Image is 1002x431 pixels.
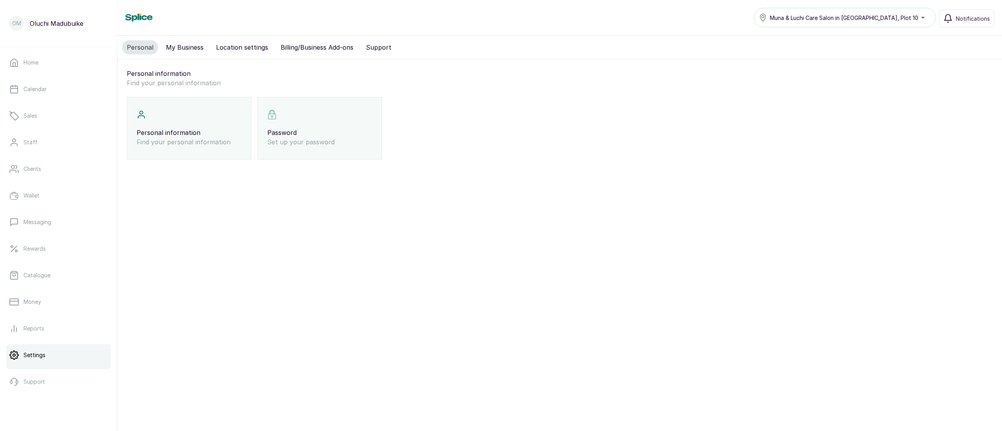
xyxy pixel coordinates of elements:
p: Wallet [23,192,40,199]
span: Notifications [956,14,990,23]
a: Home [6,52,111,74]
span: Muna & Luchi Care Salon in [GEOGRAPHIC_DATA], Plot 10 [770,14,918,22]
p: OM [12,20,21,27]
a: Settings [6,344,111,366]
p: Personal information [137,128,241,137]
a: Reports [6,318,111,339]
button: Location settings [211,40,273,54]
p: Messaging [23,218,51,226]
button: Support [361,40,396,54]
p: Calendar [23,85,47,93]
p: Settings [23,351,45,359]
div: PasswordSet up your password [258,97,382,160]
a: Sales [6,105,111,127]
a: Messaging [6,211,111,233]
a: Money [6,291,111,313]
p: Reports [23,325,44,332]
a: Wallet [6,185,111,207]
a: Calendar [6,78,111,100]
p: Password [267,128,372,137]
p: Staff [23,138,38,146]
button: Billing/Business Add-ons [276,40,358,54]
a: Staff [6,131,111,153]
p: Clients [23,165,41,173]
p: Find your personal information [127,78,993,88]
p: Find your personal information [137,137,241,147]
a: Rewards [6,238,111,260]
p: Personal information [127,69,993,78]
p: Catalogue [23,271,50,279]
a: Support [6,371,111,393]
button: Muna & Luchi Care Salon in [GEOGRAPHIC_DATA], Plot 10 [754,8,936,27]
p: Home [23,59,38,66]
p: Money [23,298,41,306]
p: Oluchi Madubuike [30,19,83,28]
button: Notifications [939,9,994,27]
button: My Business [161,40,208,54]
p: Support [23,378,45,386]
p: Rewards [23,245,46,253]
button: Personal [122,40,158,54]
p: Sales [23,112,37,120]
p: Set up your password [267,137,372,147]
div: Personal informationFind your personal information [127,97,251,160]
a: Catalogue [6,264,111,286]
a: Clients [6,158,111,180]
